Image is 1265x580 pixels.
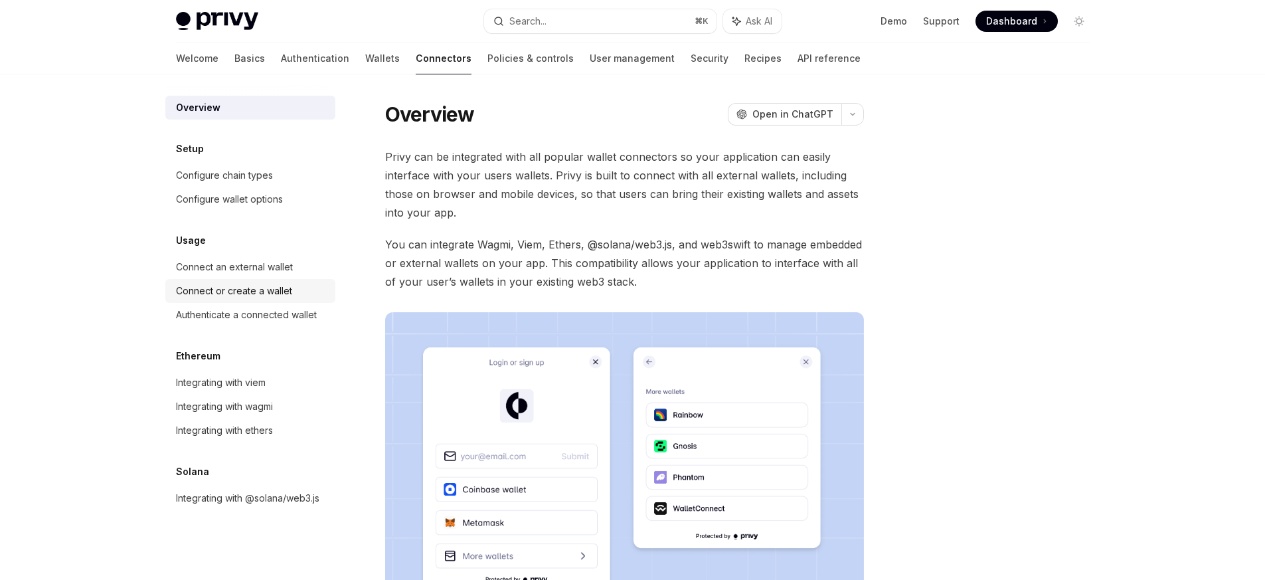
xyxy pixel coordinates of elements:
[281,43,349,74] a: Authentication
[176,423,273,438] div: Integrating with ethers
[590,43,675,74] a: User management
[691,43,728,74] a: Security
[165,371,335,395] a: Integrating with viem
[1068,11,1090,32] button: Toggle dark mode
[798,43,861,74] a: API reference
[176,464,209,480] h5: Solana
[165,486,335,510] a: Integrating with @solana/web3.js
[746,15,772,28] span: Ask AI
[695,16,709,27] span: ⌘ K
[975,11,1058,32] a: Dashboard
[723,9,782,33] button: Ask AI
[416,43,471,74] a: Connectors
[176,12,258,31] img: light logo
[385,147,864,222] span: Privy can be integrated with all popular wallet connectors so your application can easily interfa...
[385,102,475,126] h1: Overview
[165,163,335,187] a: Configure chain types
[176,43,218,74] a: Welcome
[752,108,833,121] span: Open in ChatGPT
[176,490,319,506] div: Integrating with @solana/web3.js
[176,100,220,116] div: Overview
[509,13,547,29] div: Search...
[986,15,1037,28] span: Dashboard
[385,235,864,291] span: You can integrate Wagmi, Viem, Ethers, @solana/web3.js, and web3swift to manage embedded or exter...
[176,233,206,248] h5: Usage
[165,419,335,442] a: Integrating with ethers
[881,15,907,28] a: Demo
[744,43,782,74] a: Recipes
[923,15,960,28] a: Support
[165,303,335,327] a: Authenticate a connected wallet
[176,307,317,323] div: Authenticate a connected wallet
[165,255,335,279] a: Connect an external wallet
[728,103,841,126] button: Open in ChatGPT
[176,283,292,299] div: Connect or create a wallet
[484,9,717,33] button: Search...⌘K
[176,399,273,415] div: Integrating with wagmi
[176,259,293,275] div: Connect an external wallet
[487,43,574,74] a: Policies & controls
[165,187,335,211] a: Configure wallet options
[365,43,400,74] a: Wallets
[176,191,283,207] div: Configure wallet options
[165,279,335,303] a: Connect or create a wallet
[176,167,273,183] div: Configure chain types
[176,348,220,364] h5: Ethereum
[165,96,335,120] a: Overview
[176,375,266,391] div: Integrating with viem
[176,141,204,157] h5: Setup
[234,43,265,74] a: Basics
[165,395,335,419] a: Integrating with wagmi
